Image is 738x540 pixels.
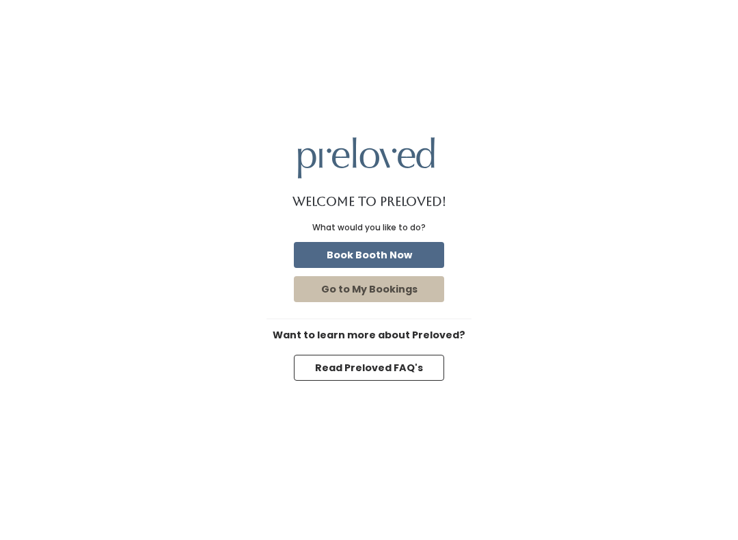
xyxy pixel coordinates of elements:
a: Go to My Bookings [291,273,447,305]
h1: Welcome to Preloved! [292,195,446,208]
img: preloved logo [298,137,435,178]
div: What would you like to do? [312,221,426,234]
h6: Want to learn more about Preloved? [266,330,471,341]
button: Read Preloved FAQ's [294,355,444,381]
button: Go to My Bookings [294,276,444,302]
button: Book Booth Now [294,242,444,268]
